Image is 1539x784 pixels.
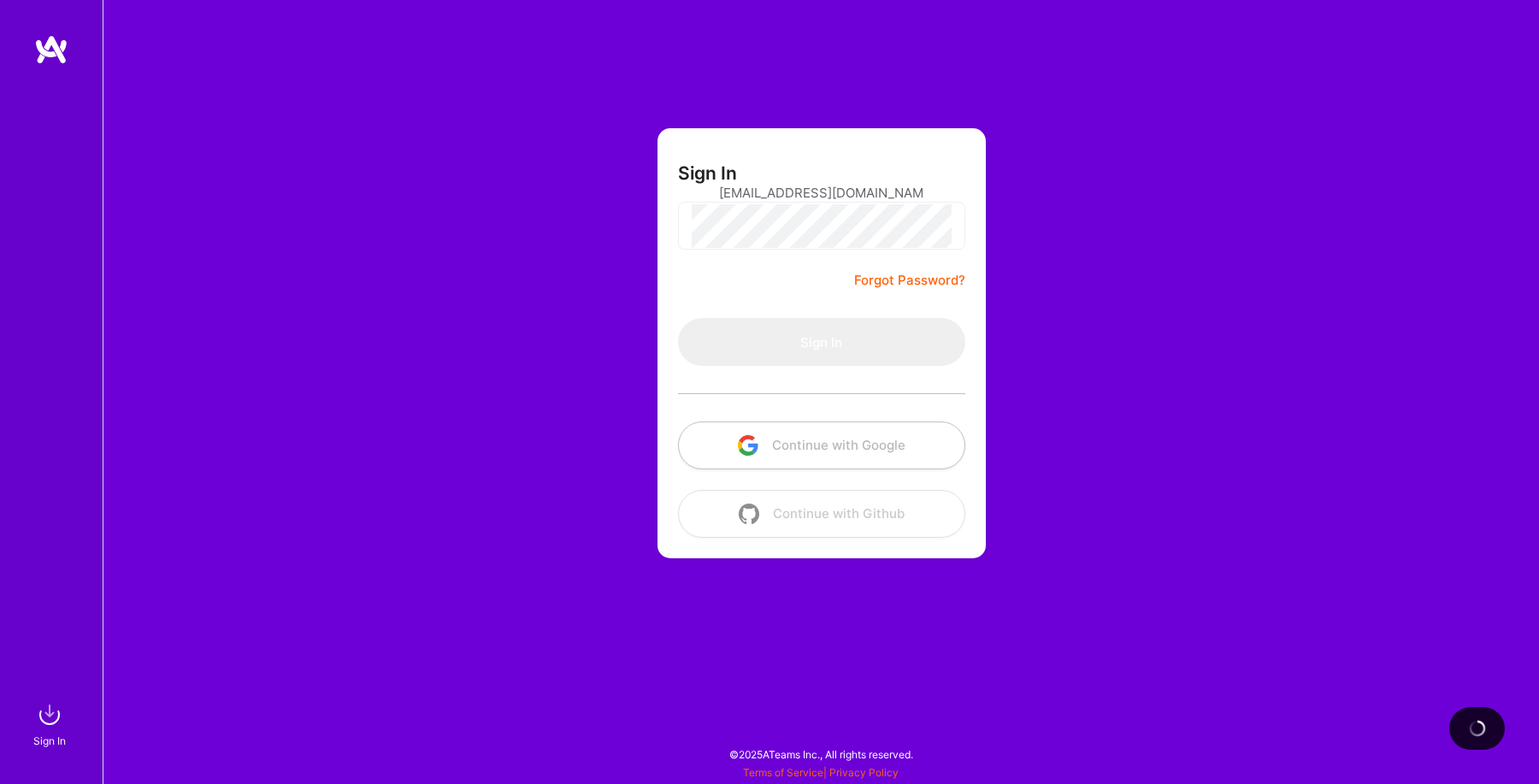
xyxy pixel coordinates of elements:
[36,698,67,750] a: sign inSign In
[743,766,823,779] a: Terms of Service
[739,504,759,524] img: icon
[678,162,737,184] h3: Sign In
[678,318,965,366] button: Sign In
[854,270,965,291] a: Forgot Password?
[33,732,66,750] div: Sign In
[678,421,965,469] button: Continue with Google
[738,435,758,456] img: icon
[34,34,68,65] img: logo
[1468,719,1487,738] img: loading
[743,766,899,779] span: |
[103,733,1539,775] div: © 2025 ATeams Inc., All rights reserved.
[829,766,899,779] a: Privacy Policy
[719,171,924,215] input: Email...
[32,698,67,732] img: sign in
[678,490,965,538] button: Continue with Github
